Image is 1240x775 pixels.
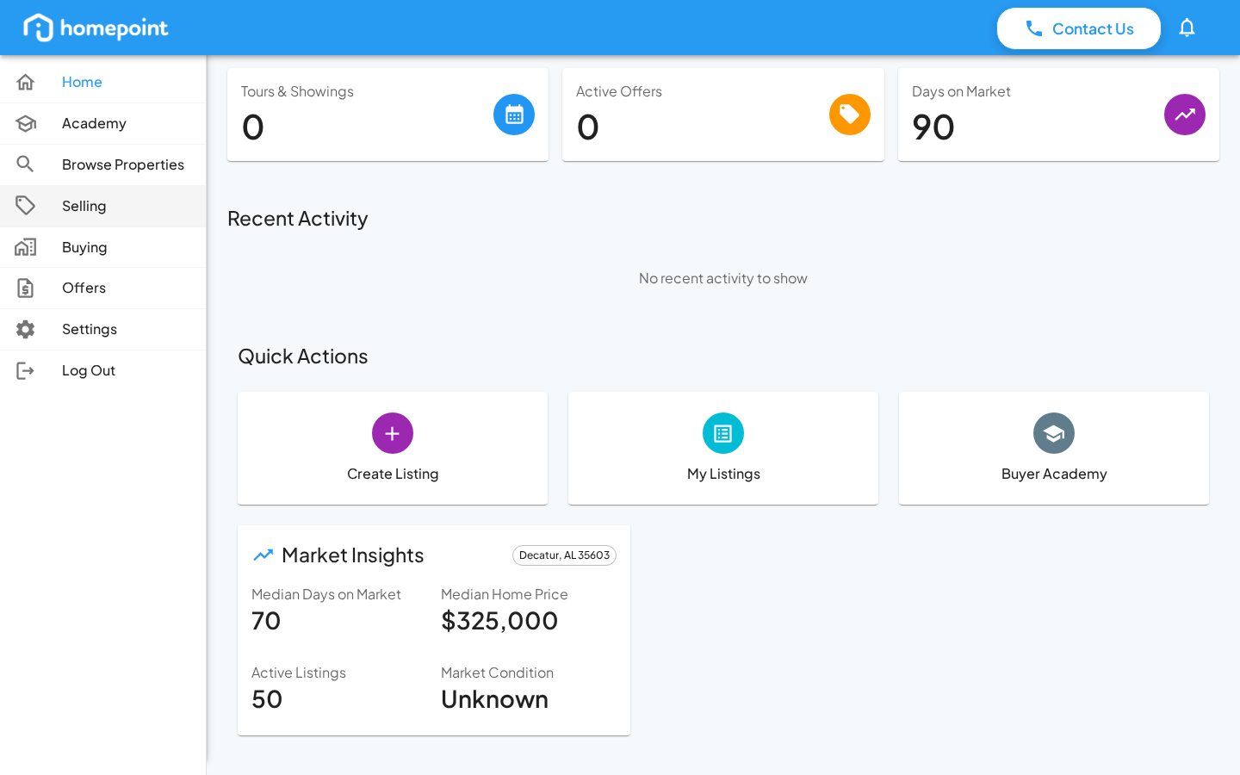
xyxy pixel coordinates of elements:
p: Settings [62,319,192,339]
p: Active Offers [576,82,828,102]
h6: Quick Actions [238,340,1209,372]
p: My Listings [687,464,760,484]
p: Contact Us [1052,17,1134,40]
h5: Unknown [441,683,617,715]
h6: Market Insights [282,539,425,571]
p: Buying [62,238,192,257]
h5: 50 [251,683,427,715]
h4: 0 [576,106,828,147]
p: Buyer Academy [1001,464,1107,484]
p: Home [62,72,192,92]
p: Median Home Price [441,585,617,604]
p: Active Listings [251,663,427,683]
h4: 0 [241,106,493,147]
p: Log Out [62,361,192,381]
h5: $325,000 [441,604,617,636]
h5: 70 [251,604,427,636]
img: homepoint_logo_white.png [21,10,171,45]
h6: Recent Activity [227,202,1219,234]
span: Decatur, AL 35603 [513,548,616,563]
p: Create Listing [347,464,439,484]
p: Academy [62,114,192,133]
p: Tours & Showings [241,82,493,102]
p: Offers [62,278,192,298]
p: No recent activity to show [227,248,1219,309]
p: Selling [62,196,192,216]
p: Median Days on Market [251,585,427,604]
p: Market Condition [441,663,617,683]
p: Browse Properties [62,155,192,175]
h4: 90 [912,106,1164,147]
p: Days on Market [912,82,1164,102]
